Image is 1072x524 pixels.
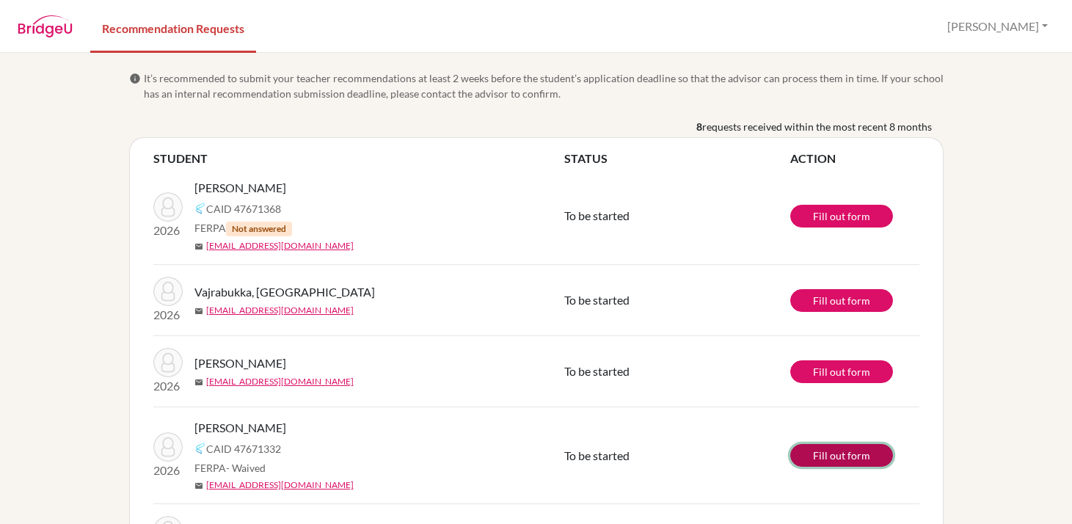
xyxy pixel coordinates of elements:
span: To be started [564,208,630,222]
span: mail [194,481,203,490]
a: [EMAIL_ADDRESS][DOMAIN_NAME] [206,478,354,492]
a: [EMAIL_ADDRESS][DOMAIN_NAME] [206,375,354,388]
span: CAID 47671368 [206,201,281,216]
b: 8 [696,119,702,134]
img: Chen, Breno [153,432,183,462]
span: [PERSON_NAME] [194,419,286,437]
img: BridgeU logo [18,15,73,37]
span: CAID 47671332 [206,441,281,456]
span: mail [194,307,203,316]
img: Vajrabukka, Alnum [153,277,183,306]
th: STUDENT [153,150,564,167]
span: info [129,73,141,84]
a: Fill out form [790,360,893,383]
span: mail [194,242,203,251]
img: Common App logo [194,203,206,214]
span: To be started [564,293,630,307]
span: Vajrabukka, [GEOGRAPHIC_DATA] [194,283,375,301]
a: Fill out form [790,205,893,228]
p: 2026 [153,306,183,324]
button: [PERSON_NAME] [941,12,1054,40]
a: [EMAIL_ADDRESS][DOMAIN_NAME] [206,304,354,317]
a: Fill out form [790,444,893,467]
span: To be started [564,364,630,378]
span: It’s recommended to submit your teacher recommendations at least 2 weeks before the student’s app... [144,70,944,101]
a: Recommendation Requests [90,2,256,53]
span: To be started [564,448,630,462]
img: Common App logo [194,443,206,454]
img: Carter, Micah [153,348,183,377]
p: 2026 [153,222,183,239]
a: Fill out form [790,289,893,312]
span: [PERSON_NAME] [194,179,286,197]
img: Tumur, Anand [153,192,183,222]
span: FERPA [194,460,266,476]
a: [EMAIL_ADDRESS][DOMAIN_NAME] [206,239,354,252]
span: FERPA [194,220,292,236]
p: 2026 [153,462,183,479]
span: requests received within the most recent 8 months [702,119,932,134]
span: - Waived [226,462,266,474]
th: ACTION [790,150,919,167]
span: [PERSON_NAME] [194,354,286,372]
th: STATUS [564,150,790,167]
p: 2026 [153,377,183,395]
span: Not answered [226,222,292,236]
span: mail [194,378,203,387]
